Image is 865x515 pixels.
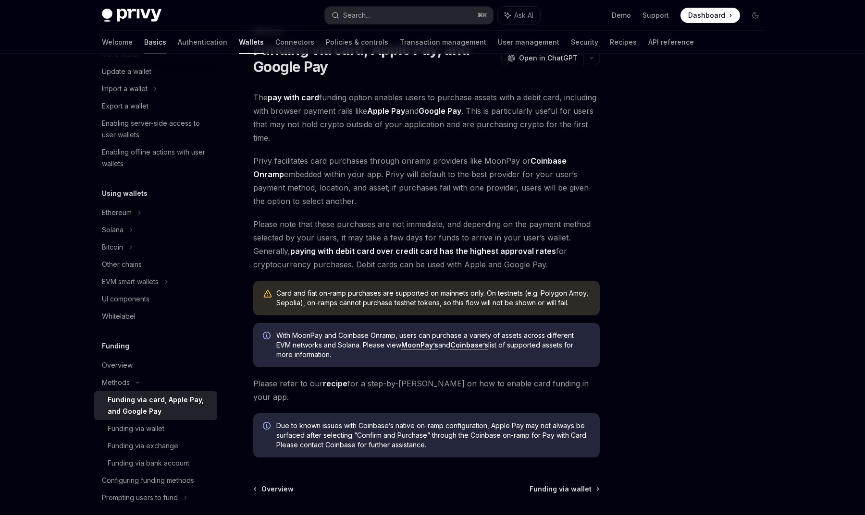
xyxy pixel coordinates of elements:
[323,379,347,389] a: recipe
[108,457,189,469] div: Funding via bank account
[498,31,559,54] a: User management
[102,241,123,253] div: Bitcoin
[688,11,725,20] span: Dashboard
[680,8,740,23] a: Dashboard
[519,53,578,63] span: Open in ChatGPT
[94,472,217,489] a: Configuring funding methods
[253,217,600,271] span: Please note that these purchases are not immediate, and depending on the payment method selected ...
[102,146,211,169] div: Enabling offline actions with user wallets
[276,421,590,450] span: Due to known issues with Coinbase’s native on-ramp configuration, Apple Pay may not always be sur...
[571,31,598,54] a: Security
[325,7,493,24] button: Search...⌘K
[94,357,217,374] a: Overview
[748,8,763,23] button: Toggle dark mode
[268,93,319,102] strong: pay with card
[239,31,264,54] a: Wallets
[94,290,217,308] a: UI components
[102,100,148,112] div: Export a wallet
[400,31,486,54] a: Transaction management
[253,41,497,75] h1: Funding via card, Apple Pay, and Google Pay
[648,31,694,54] a: API reference
[102,259,142,270] div: Other chains
[612,11,631,20] a: Demo
[530,484,599,494] a: Funding via wallet
[102,377,130,388] div: Methods
[102,475,194,486] div: Configuring funding methods
[263,422,272,431] svg: Info
[102,207,132,218] div: Ethereum
[102,66,151,77] div: Update a wallet
[326,31,388,54] a: Policies & controls
[530,484,592,494] span: Funding via wallet
[102,83,148,95] div: Import a wallet
[419,106,461,116] strong: Google Pay
[102,340,129,352] h5: Funding
[94,420,217,437] a: Funding via wallet
[94,256,217,273] a: Other chains
[102,118,211,141] div: Enabling server-side access to user wallets
[94,115,217,144] a: Enabling server-side access to user wallets
[514,11,533,20] span: Ask AI
[477,12,487,19] span: ⌘ K
[108,440,178,452] div: Funding via exchange
[498,7,540,24] button: Ask AI
[253,377,600,404] span: Please refer to our for a step-by-[PERSON_NAME] on how to enable card funding in your app.
[501,50,583,66] button: Open in ChatGPT
[450,341,488,349] a: Coinbase’s
[263,289,272,299] svg: Warning
[253,154,600,208] span: Privy facilitates card purchases through onramp providers like MoonPay or embedded within your ap...
[276,331,590,359] span: With MoonPay and Coinbase Onramp, users can purchase a variety of assets across different EVM net...
[94,97,217,115] a: Export a wallet
[102,224,124,236] div: Solana
[290,246,556,256] strong: paying with debit card over credit card has the highest approval rates
[401,341,438,349] a: MoonPay’s
[102,492,178,503] div: Prompting users to fund
[94,455,217,472] a: Funding via bank account
[94,308,217,325] a: Whitelabel
[343,10,370,21] div: Search...
[276,288,590,308] div: Card and fiat on-ramp purchases are supported on mainnets only. On testnets (e.g. Polygon Amoy, S...
[108,423,164,434] div: Funding via wallet
[610,31,637,54] a: Recipes
[94,391,217,420] a: Funding via card, Apple Pay, and Google Pay
[178,31,227,54] a: Authentication
[144,31,166,54] a: Basics
[261,484,294,494] span: Overview
[263,332,272,341] svg: Info
[367,106,405,116] strong: Apple Pay
[102,359,133,371] div: Overview
[94,437,217,455] a: Funding via exchange
[94,63,217,80] a: Update a wallet
[102,31,133,54] a: Welcome
[102,293,149,305] div: UI components
[253,91,600,144] span: The funding option enables users to purchase assets with a debit card, including with browser pay...
[275,31,314,54] a: Connectors
[643,11,669,20] a: Support
[102,188,148,199] h5: Using wallets
[254,484,294,494] a: Overview
[102,9,161,22] img: dark logo
[94,144,217,172] a: Enabling offline actions with user wallets
[102,311,136,322] div: Whitelabel
[102,276,159,287] div: EVM smart wallets
[108,394,211,417] div: Funding via card, Apple Pay, and Google Pay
